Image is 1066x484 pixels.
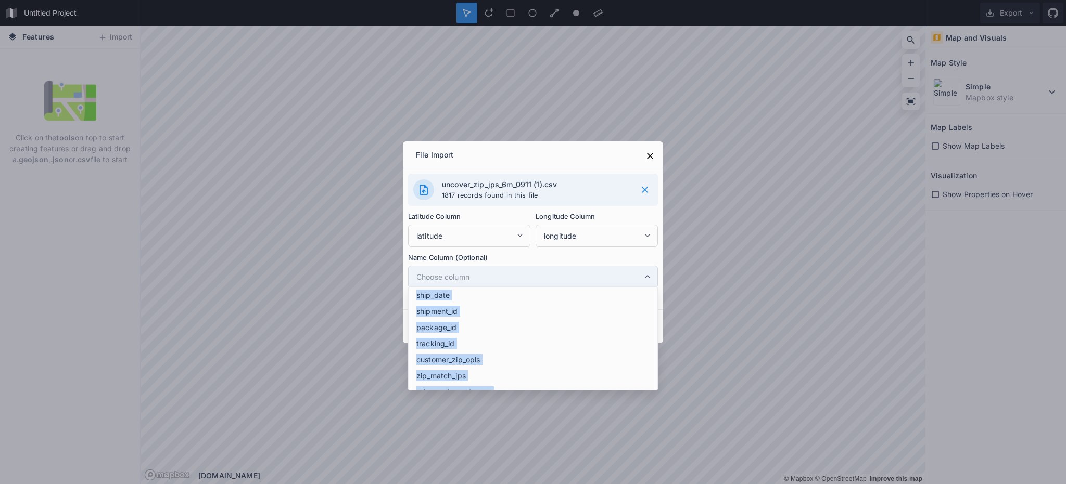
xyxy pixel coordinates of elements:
label: Longitude Column [536,211,658,222]
p: 1817 records found in this file [442,190,629,201]
span: zip_match_jps [416,370,655,381]
h4: uncover_zip_jps_6m_0911 (1).csv [442,179,629,190]
div: File Import [408,144,462,168]
span: uds_service_category [416,386,655,397]
span: latitude [416,230,515,241]
span: customer_zip_opls [416,354,655,365]
span: longitude [544,230,643,241]
span: shipment_id [416,306,655,317]
span: package_id [416,322,655,333]
span: Choose column [416,271,643,282]
label: Name Column (Optional) [408,252,658,263]
span: ship_date [416,290,655,300]
span: tracking_id [416,338,655,349]
label: Latitude Column [408,211,530,222]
